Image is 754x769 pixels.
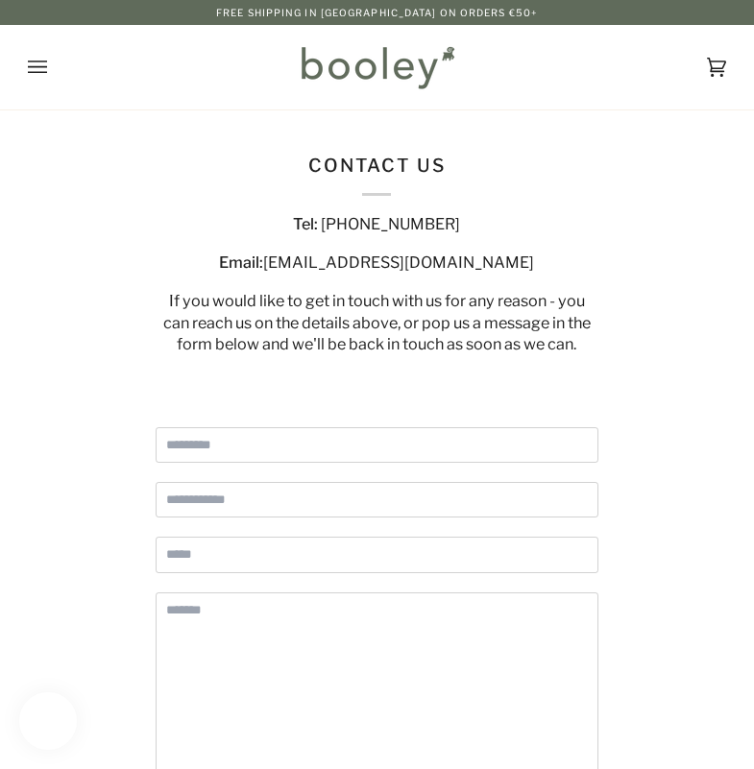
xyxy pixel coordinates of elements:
img: Booley [293,39,461,95]
p: Contact Us [156,154,598,196]
span: If you would like to get in touch with us for any reason - you can reach us on the details above,... [163,292,591,353]
iframe: Button to open loyalty program pop-up [19,692,77,750]
strong: Email: [220,252,264,272]
button: Open menu [28,25,85,109]
strong: Tel: [294,214,319,233]
span: [EMAIL_ADDRESS][DOMAIN_NAME] [264,252,535,272]
p: Free Shipping in [GEOGRAPHIC_DATA] on Orders €50+ [216,5,538,20]
div: [PHONE_NUMBER] [156,213,598,234]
